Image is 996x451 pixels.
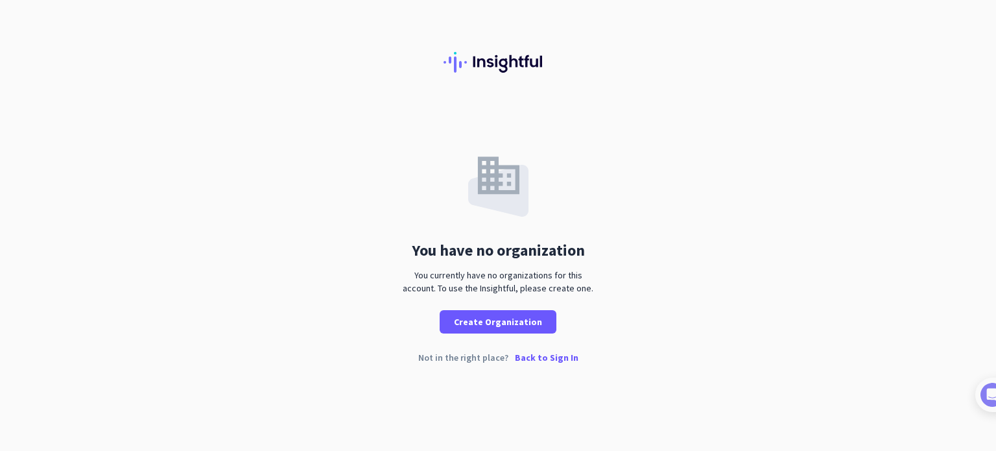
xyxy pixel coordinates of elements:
img: Insightful [444,52,552,73]
p: Back to Sign In [515,353,578,362]
button: Create Organization [440,310,556,334]
div: You currently have no organizations for this account. To use the Insightful, please create one. [397,269,599,295]
span: Create Organization [454,315,542,328]
div: You have no organization [412,243,585,258]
